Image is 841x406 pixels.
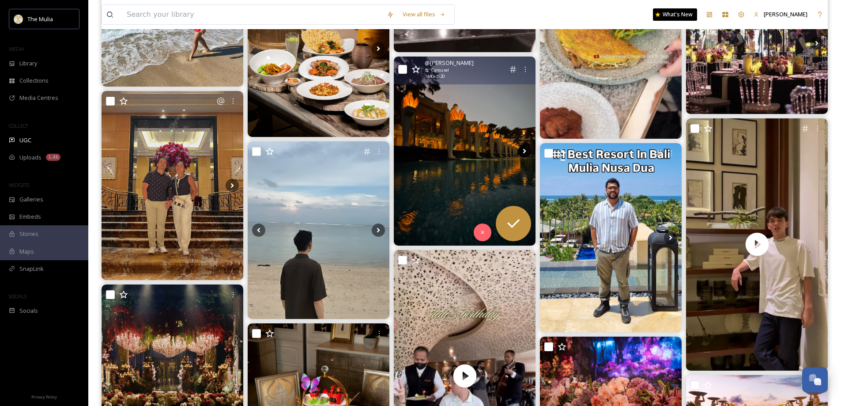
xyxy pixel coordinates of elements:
[686,118,828,371] video: Бали 😍😍😍🏖️ #muliabali #море #отдых
[122,5,382,24] input: Search your library
[19,136,31,144] span: UGC
[9,46,24,52] span: MEDIA
[425,73,445,80] span: 1440 x 1920
[653,8,697,21] a: What's New
[540,143,682,332] img: Nothing Can Beat Mulia In Bali - Discover The Mulia Bali, an award-winning 5-star beachfront reso...
[19,247,34,256] span: Maps
[9,182,29,188] span: WIDGETS
[19,230,38,238] span: Stories
[102,91,243,280] img: Kalo di tanya hobinya apa, Terus jawab nya makan, itu salah apa ngga sih? #hobimakan #hobimakanen...
[749,6,812,23] a: [PERSON_NAME]
[19,153,41,162] span: Uploads
[398,6,450,23] a: View all files
[431,67,449,73] span: Carousel
[19,76,49,85] span: Collections
[19,94,58,102] span: Media Centres
[9,293,26,300] span: SOCIALS
[31,394,57,400] span: Privacy Policy
[19,265,44,273] span: SnapLink
[802,367,828,393] button: Open Chat
[425,59,474,67] span: @ [PERSON_NAME]
[9,122,28,129] span: COLLECT
[686,118,828,371] img: thumbnail
[394,57,536,246] img: #bali #mulia #themulia #themuliaresort #themuliabali #tripotocommunity #trip #nusaduabali #chillc...
[19,195,43,204] span: Galleries
[27,15,53,23] span: The Mulia
[31,391,57,402] a: Privacy Policy
[14,15,23,23] img: mulia_logo.png
[46,154,60,161] div: 1.4k
[248,141,389,319] img: 2025.04.15-20 峇里島🇮🇩 - 📍The Mulia, Mulia Resort & Villas, Bali 背對相機，面對假日的海。 #🇮🇩 #印尼 #峇里島 #旅遊 #them...
[764,10,807,18] span: [PERSON_NAME]
[19,212,41,221] span: Embeds
[19,59,37,68] span: Library
[19,307,38,315] span: Socials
